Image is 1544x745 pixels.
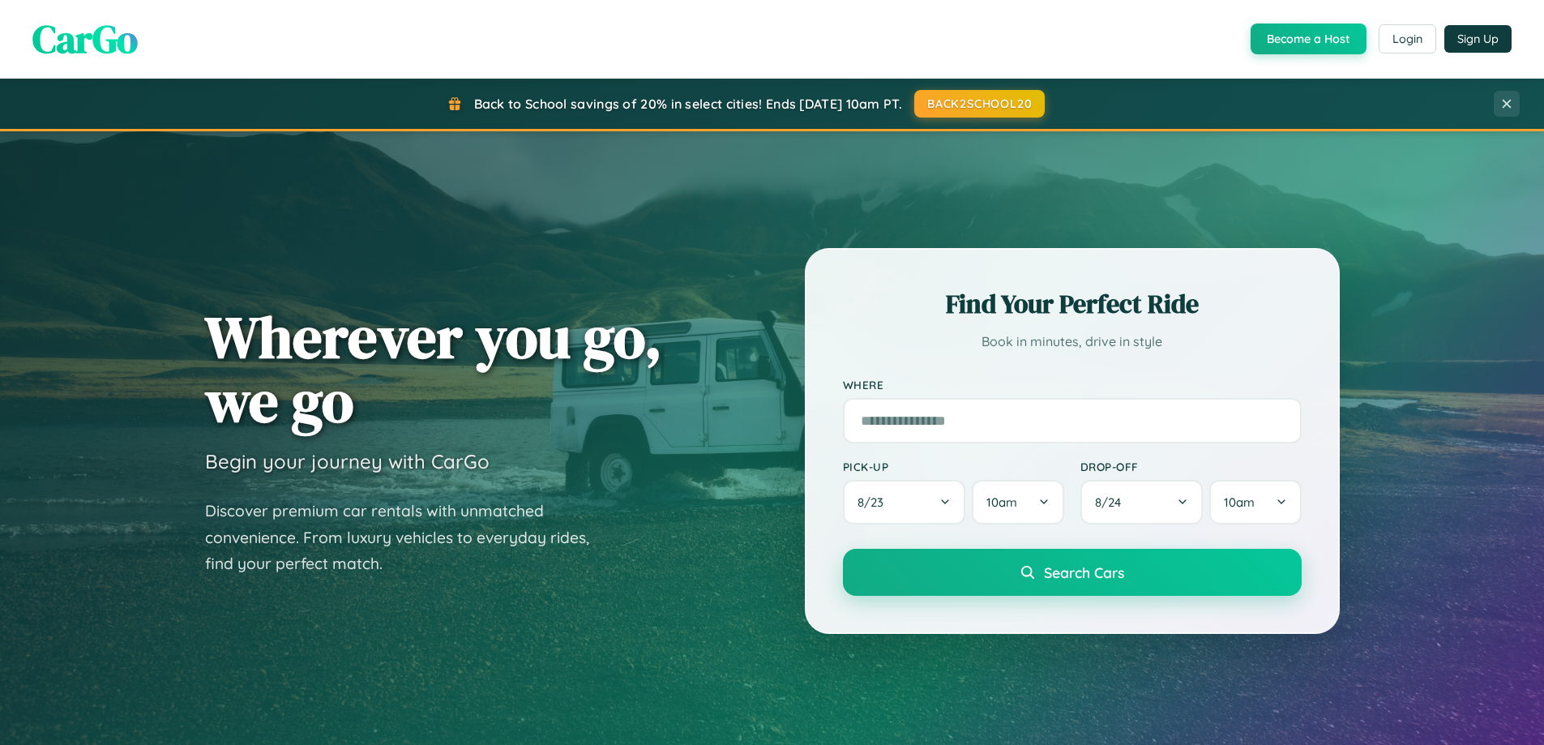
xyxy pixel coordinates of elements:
span: 8 / 24 [1095,495,1129,510]
label: Where [843,378,1302,392]
span: CarGo [32,12,138,66]
h1: Wherever you go, we go [205,305,662,433]
button: 8/24 [1080,480,1204,524]
button: Login [1379,24,1436,54]
h2: Find Your Perfect Ride [843,286,1302,322]
button: Become a Host [1251,24,1367,54]
button: 10am [1209,480,1301,524]
span: Back to School savings of 20% in select cities! Ends [DATE] 10am PT. [474,96,902,112]
span: Search Cars [1044,563,1124,581]
button: Sign Up [1444,25,1512,53]
button: 10am [972,480,1063,524]
span: 10am [1224,495,1255,510]
span: 10am [986,495,1017,510]
span: 8 / 23 [858,495,892,510]
p: Discover premium car rentals with unmatched convenience. From luxury vehicles to everyday rides, ... [205,498,610,577]
label: Drop-off [1080,460,1302,473]
button: BACK2SCHOOL20 [914,90,1045,118]
p: Book in minutes, drive in style [843,330,1302,353]
button: 8/23 [843,480,966,524]
button: Search Cars [843,549,1302,596]
h3: Begin your journey with CarGo [205,449,490,473]
label: Pick-up [843,460,1064,473]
